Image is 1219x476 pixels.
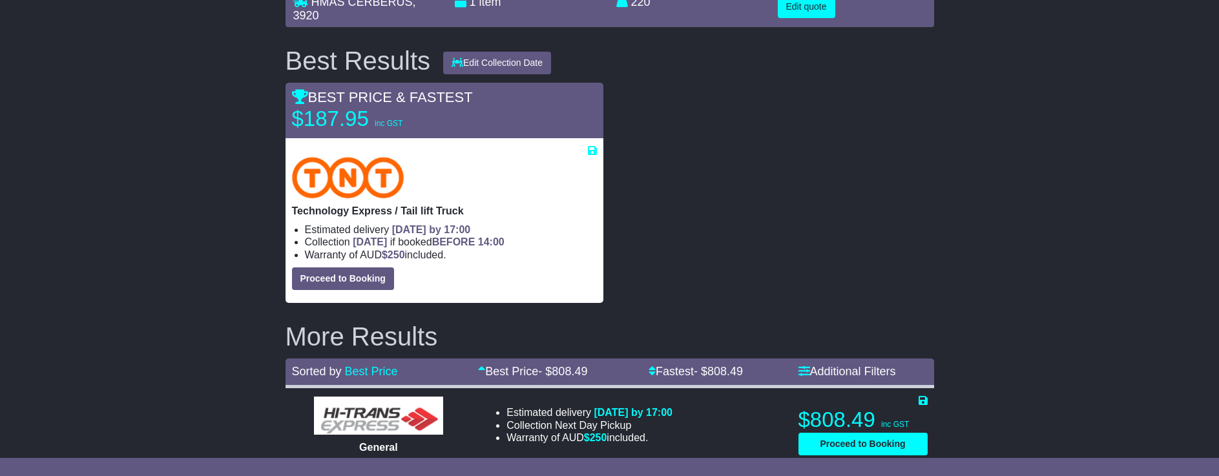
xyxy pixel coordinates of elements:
[590,432,607,443] span: 250
[292,89,473,105] span: BEST PRICE & FASTEST
[292,205,597,217] p: Technology Express / Tail lift Truck
[382,249,405,260] span: $
[649,365,743,378] a: Fastest- $808.49
[392,224,471,235] span: [DATE] by 17:00
[707,365,743,378] span: 808.49
[292,267,394,290] button: Proceed to Booking
[798,365,896,378] a: Additional Filters
[353,236,504,247] span: if booked
[292,365,342,378] span: Sorted by
[478,365,587,378] a: Best Price- $808.49
[314,397,443,435] img: HiTrans (Machship): General
[881,420,909,429] span: inc GST
[478,236,505,247] span: 14:00
[506,431,672,444] li: Warranty of AUD included.
[292,157,404,198] img: TNT Domestic: Technology Express / Tail lift Truck
[292,106,453,132] p: $187.95
[506,406,672,419] li: Estimated delivery
[694,365,743,378] span: - $
[552,365,587,378] span: 808.49
[305,249,597,261] li: Warranty of AUD included.
[798,433,928,455] button: Proceed to Booking
[345,365,398,378] a: Best Price
[798,407,928,433] p: $808.49
[353,236,387,247] span: [DATE]
[594,407,672,418] span: [DATE] by 17:00
[443,52,551,74] button: Edit Collection Date
[538,365,587,378] span: - $
[279,47,437,75] div: Best Results
[584,432,607,443] span: $
[286,322,934,351] h2: More Results
[305,223,597,236] li: Estimated delivery
[375,119,402,128] span: inc GST
[359,442,398,453] span: General
[388,249,405,260] span: 250
[555,420,631,431] span: Next Day Pickup
[305,236,597,248] li: Collection
[506,419,672,431] li: Collection
[432,236,475,247] span: BEFORE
